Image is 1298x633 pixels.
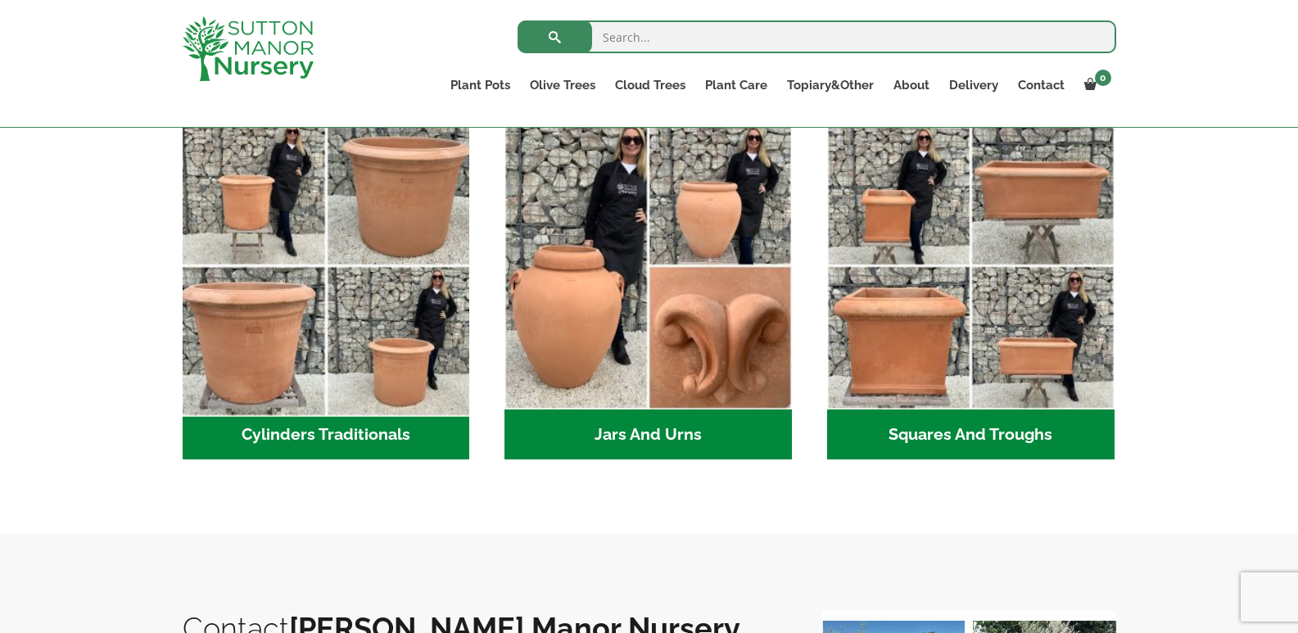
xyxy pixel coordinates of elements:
input: Search... [518,20,1116,53]
img: Cylinders Traditionals [175,115,477,417]
a: Visit product category Jars And Urns [504,122,792,459]
h2: Squares And Troughs [827,409,1115,460]
h2: Jars And Urns [504,409,792,460]
img: logo [183,16,314,81]
a: About [884,74,939,97]
a: Visit product category Squares And Troughs [827,122,1115,459]
a: Plant Care [695,74,777,97]
a: 0 [1074,74,1116,97]
a: Plant Pots [441,74,520,97]
a: Olive Trees [520,74,605,97]
a: Contact [1008,74,1074,97]
img: Squares And Troughs [827,122,1115,409]
img: Jars And Urns [504,122,792,409]
h2: Cylinders Traditionals [183,409,470,460]
a: Visit product category Cylinders Traditionals [183,122,470,459]
a: Delivery [939,74,1008,97]
a: Topiary&Other [777,74,884,97]
a: Cloud Trees [605,74,695,97]
span: 0 [1095,70,1111,86]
